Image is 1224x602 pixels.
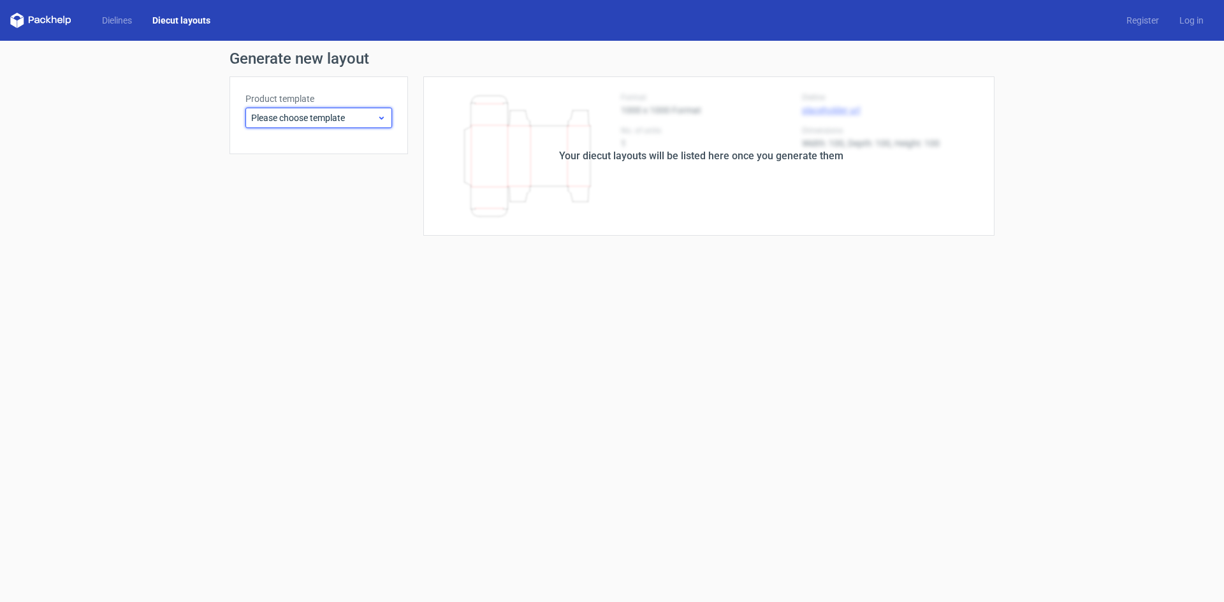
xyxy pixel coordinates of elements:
a: Diecut layouts [142,14,221,27]
h1: Generate new layout [229,51,994,66]
a: Register [1116,14,1169,27]
span: Please choose template [251,111,377,124]
a: Log in [1169,14,1214,27]
label: Product template [245,92,392,105]
div: Your diecut layouts will be listed here once you generate them [559,148,843,164]
a: Dielines [92,14,142,27]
